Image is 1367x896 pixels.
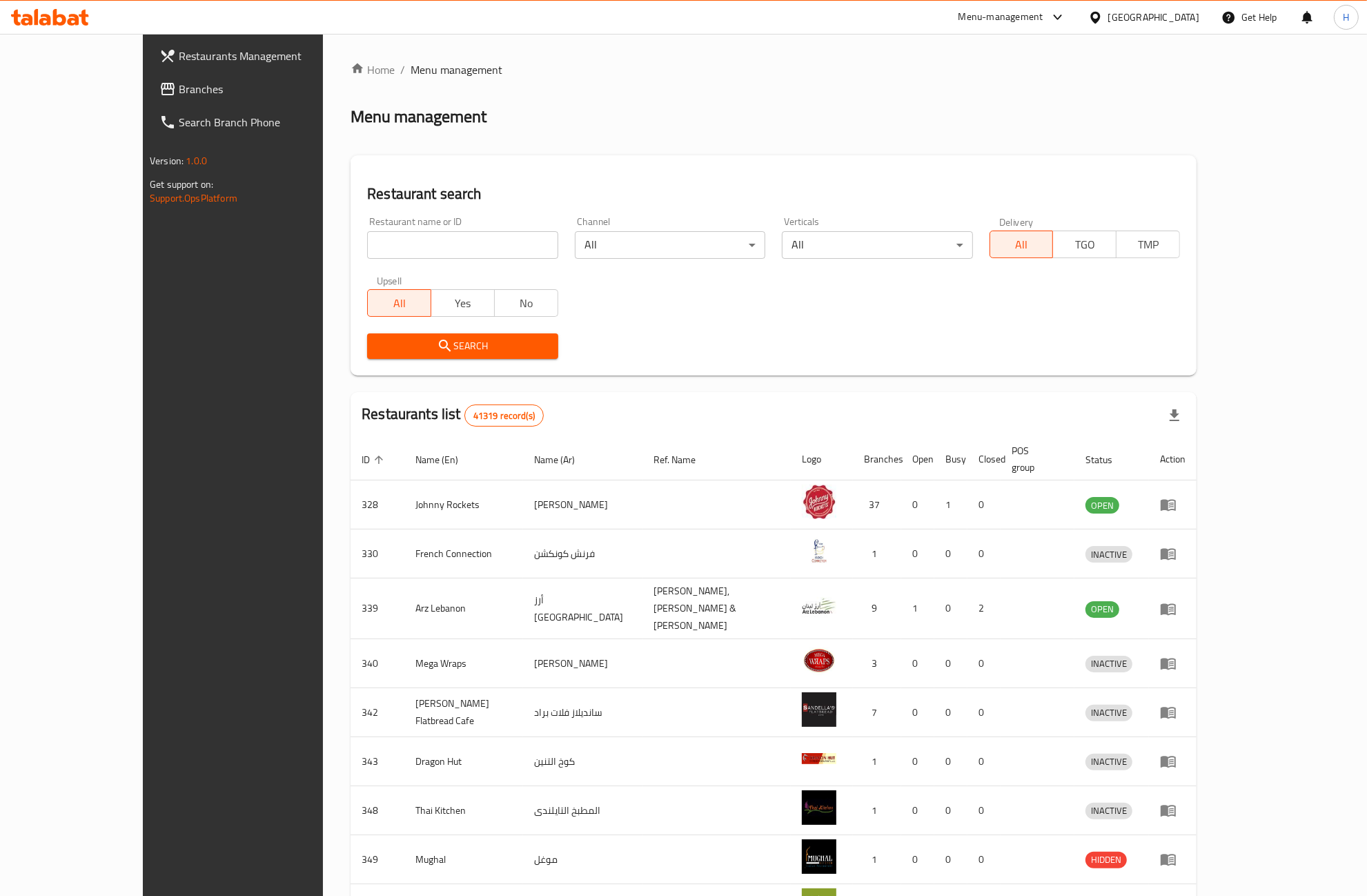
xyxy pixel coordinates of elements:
[782,231,972,259] div: All
[802,589,836,623] img: Arz Lebanon
[967,688,1001,737] td: 0
[1343,10,1349,25] span: H
[179,48,360,64] span: Restaurants Management
[1085,803,1132,819] div: INACTIVE
[1160,601,1186,617] div: Menu
[958,9,1043,26] div: Menu-management
[802,643,836,678] img: Mega Wraps
[802,741,836,776] img: Dragon Hut
[853,835,901,884] td: 1
[1085,852,1127,868] span: HIDDEN
[179,114,360,130] span: Search Branch Phone
[1085,601,1119,618] div: OPEN
[351,61,1197,78] nav: breadcrumb
[404,578,523,639] td: Arz Lebanon
[351,529,404,578] td: 330
[934,835,967,884] td: 0
[150,152,184,170] span: Version:
[404,639,523,688] td: Mega Wraps
[411,61,502,78] span: Menu management
[901,786,934,835] td: 0
[853,438,901,480] th: Branches
[802,534,836,568] img: French Connection
[351,688,404,737] td: 342
[523,786,643,835] td: المطبخ التايلندى
[367,184,1180,204] h2: Restaurant search
[934,737,967,786] td: 0
[1085,705,1132,721] span: INACTIVE
[404,835,523,884] td: Mughal
[1160,753,1186,770] div: Menu
[901,639,934,688] td: 0
[1085,601,1119,617] span: OPEN
[967,438,1001,480] th: Closed
[186,152,207,170] span: 1.0.0
[465,409,543,422] span: 41319 record(s)
[1052,231,1117,258] button: TGO
[523,688,643,737] td: سانديلاز فلات براد
[853,639,901,688] td: 3
[362,404,544,427] h2: Restaurants list
[934,578,967,639] td: 0
[901,529,934,578] td: 0
[1158,399,1191,432] div: Export file
[464,405,544,427] div: Total records count
[500,293,553,313] span: No
[377,275,402,285] label: Upsell
[523,480,643,529] td: [PERSON_NAME]
[967,835,1001,884] td: 0
[1059,235,1111,255] span: TGO
[1160,496,1186,513] div: Menu
[367,289,431,317] button: All
[351,61,395,78] a: Home
[1085,546,1132,563] div: INACTIVE
[523,639,643,688] td: [PERSON_NAME]
[654,451,714,468] span: Ref. Name
[967,578,1001,639] td: 2
[351,786,404,835] td: 348
[1085,451,1130,468] span: Status
[1085,705,1132,721] div: INACTIVE
[853,578,901,639] td: 9
[523,578,643,639] td: أرز [GEOGRAPHIC_DATA]
[431,289,495,317] button: Yes
[523,835,643,884] td: موغل
[351,639,404,688] td: 340
[404,786,523,835] td: Thai Kitchen
[523,529,643,578] td: فرنش كونكشن
[494,289,558,317] button: No
[523,737,643,786] td: كوخ التنين
[853,688,901,737] td: 7
[378,338,547,355] span: Search
[404,688,523,737] td: [PERSON_NAME] Flatbread Cafe
[400,61,405,78] li: /
[934,480,967,529] td: 1
[934,639,967,688] td: 0
[1160,851,1186,868] div: Menu
[1085,656,1132,672] span: INACTIVE
[901,835,934,884] td: 0
[934,786,967,835] td: 0
[934,529,967,578] td: 0
[351,106,486,128] h2: Menu management
[967,786,1001,835] td: 0
[1122,235,1174,255] span: TMP
[802,692,836,727] img: Sandella's Flatbread Cafe
[415,451,476,468] span: Name (En)
[1085,803,1132,819] span: INACTIVE
[367,333,558,359] button: Search
[351,835,404,884] td: 349
[1108,10,1199,25] div: [GEOGRAPHIC_DATA]
[1085,852,1127,868] div: HIDDEN
[1160,802,1186,819] div: Menu
[1160,545,1186,562] div: Menu
[150,175,213,193] span: Get support on:
[362,451,388,468] span: ID
[1116,231,1180,258] button: TMP
[901,688,934,737] td: 0
[367,231,558,259] input: Search for restaurant name or ID..
[1149,438,1197,480] th: Action
[802,790,836,825] img: Thai Kitchen
[150,189,237,207] a: Support.OpsPlatform
[1085,547,1132,563] span: INACTIVE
